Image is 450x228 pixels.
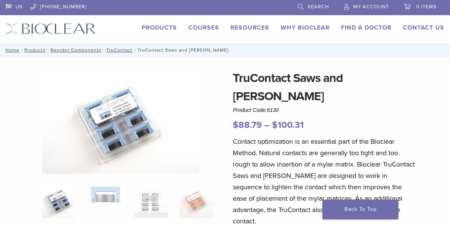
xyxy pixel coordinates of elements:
span: Search [308,4,329,10]
img: TruContact-Blue-2-324x324.jpg [42,184,76,218]
a: Home [3,47,19,53]
p: Contact optimization is an essential part of the Bioclear Method. Natural contacts are generally ... [233,136,415,227]
span: 6130 [267,107,279,113]
a: Contact Us [403,24,444,31]
span: / [101,48,106,52]
span: / [19,48,24,52]
img: Bioclear [6,23,96,34]
a: Products [24,47,46,53]
a: Back To Top [322,200,398,219]
span: $ [233,120,238,131]
img: TruContact Saws and Sanders - Image 4 [180,184,214,218]
span: $ [272,120,278,131]
a: Find A Doctor [341,24,392,31]
span: – [264,120,270,131]
span: / [46,48,51,52]
span: 0 items [416,4,437,10]
img: TruContact-Blue-2 [42,69,199,174]
bdi: 88.79 [233,120,262,131]
a: Reorder Components [51,47,101,53]
a: Products [142,24,177,31]
h1: TruContact Saws and [PERSON_NAME] [233,69,415,105]
span: Product Code: [233,107,279,113]
a: TruContact [106,47,133,53]
img: TruContact Saws and Sanders - Image 3 [134,184,168,218]
a: Resources [231,24,269,31]
span: My Account [353,4,389,10]
span: / [133,48,137,52]
img: TruContact Saws and Sanders - Image 2 [88,184,122,204]
a: Courses [188,24,219,31]
bdi: 100.31 [272,120,304,131]
a: Why Bioclear [281,24,330,31]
